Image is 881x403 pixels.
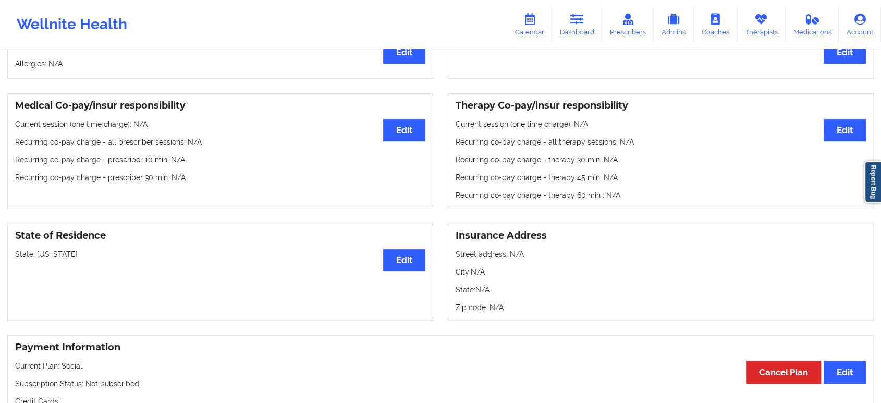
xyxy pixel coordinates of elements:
p: State: N/A [456,285,866,295]
p: Current session (one time charge): N/A [456,119,866,129]
button: Edit [824,41,866,63]
p: Recurring co-pay charge - therapy 45 min : N/A [456,172,866,183]
a: Therapists [737,7,786,42]
p: Recurring co-pay charge - all therapy sessions : N/A [456,137,866,147]
button: Edit [383,41,425,63]
p: Recurring co-pay charge - prescriber 10 min : N/A [15,155,425,165]
p: Recurring co-pay charge - all prescriber sessions : N/A [15,137,425,147]
h3: Payment Information [15,341,866,353]
p: Recurring co-pay charge - therapy 30 min : N/A [456,155,866,165]
a: Coaches [694,7,737,42]
p: Current session (one time charge): N/A [15,119,425,129]
p: Recurring co-pay charge - prescriber 30 min : N/A [15,172,425,183]
h3: State of Residence [15,230,425,242]
h3: Therapy Co-pay/insur responsibility [456,100,866,112]
p: Subscription Status: Not-subscribed [15,378,866,389]
a: Admins [653,7,694,42]
p: Street address: N/A [456,249,866,259]
button: Edit [383,249,425,271]
button: Edit [383,119,425,141]
a: Dashboard [552,7,602,42]
a: Prescribers [602,7,654,42]
p: City: N/A [456,267,866,277]
p: Zip code: N/A [456,302,866,313]
a: Calendar [507,7,552,42]
p: State: [US_STATE] [15,249,425,259]
a: Account [839,7,881,42]
h3: Medical Co-pay/insur responsibility [15,100,425,112]
p: Current Plan: Social [15,361,866,371]
h3: Insurance Address [456,230,866,242]
button: Edit [824,119,866,141]
button: Cancel Plan [746,361,821,383]
p: Recurring co-pay charge - therapy 60 min : N/A [456,190,866,200]
p: Allergies: N/A [15,58,425,69]
a: Report Bug [864,161,881,203]
a: Medications [786,7,839,42]
button: Edit [824,361,866,383]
